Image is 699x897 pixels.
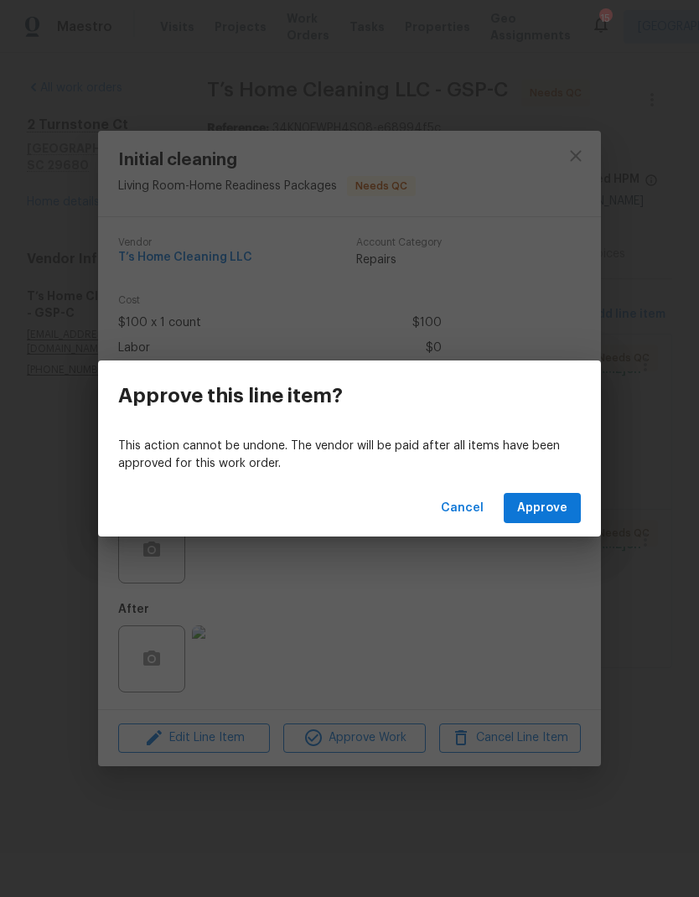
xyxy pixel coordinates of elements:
span: Cancel [441,498,484,519]
button: Approve [504,493,581,524]
span: Approve [517,498,567,519]
button: Cancel [434,493,490,524]
h3: Approve this line item? [118,384,343,407]
p: This action cannot be undone. The vendor will be paid after all items have been approved for this... [118,438,581,473]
